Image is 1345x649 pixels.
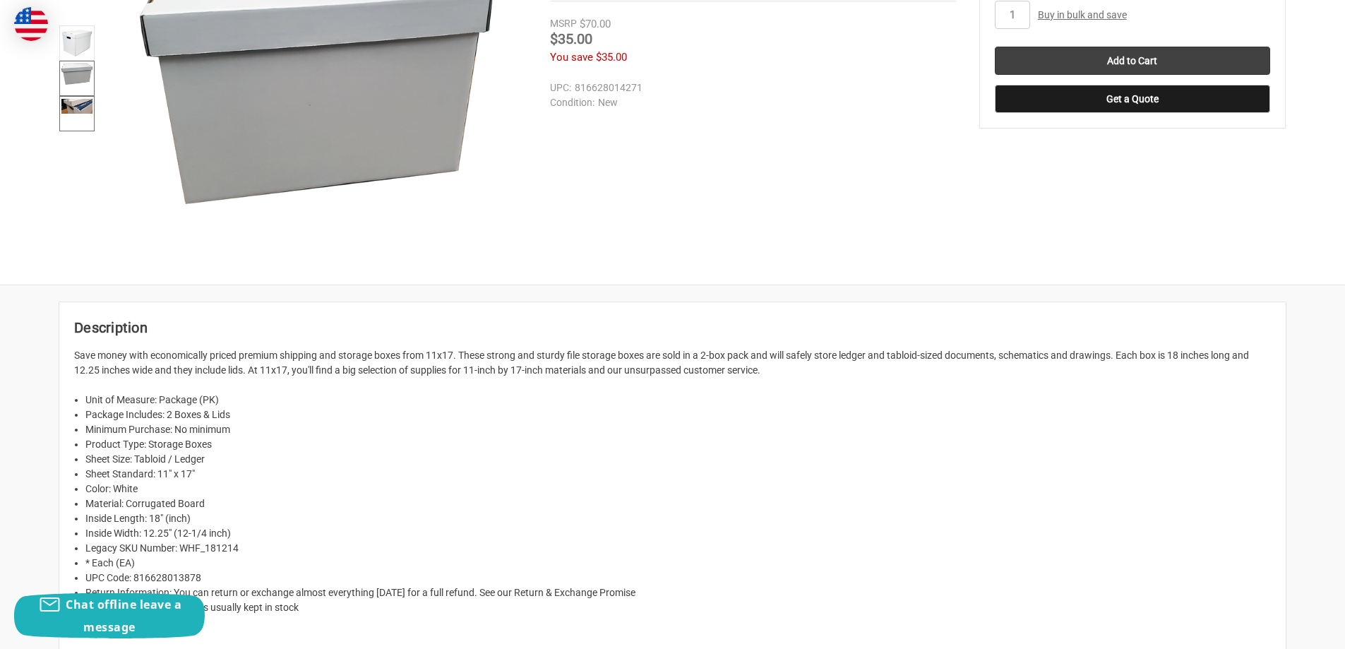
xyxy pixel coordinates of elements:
li: Color: White [85,482,1271,496]
input: Add to Cart [995,47,1270,75]
li: Minimum Purchase: No minimum [85,422,1271,437]
li: * Each (EA) [85,556,1271,571]
li: Product Type: Storage Boxes [85,437,1271,452]
dt: UPC: [550,81,571,95]
li: Legacy SKU Number: WHF_181214 [85,541,1271,556]
p: Save money with economically priced premium shipping and storage boxes from 11x17. These strong a... [74,348,1271,378]
li: Sheet Standard: 11" x 17" [85,467,1271,482]
dd: 816628014271 [550,81,950,95]
li: Material: Corrugated Board [85,496,1271,511]
li: Unit of Measure: Package (PK) [85,393,1271,407]
img: New 11x17 Vertical File Storage Box (2 boxes with lids) [61,28,92,59]
dd: New [550,95,950,110]
span: You save [550,51,593,64]
li: Special Order: No, product is usually kept in stock [85,600,1271,615]
li: Package Includes: 2 Boxes & Lids [85,407,1271,422]
span: $35.00 [596,51,627,64]
button: Chat offline leave a message [14,593,205,638]
li: Sheet Size: Tabloid / Ledger [85,452,1271,467]
li: Inside Width: 12.25" (12-1/4 inch) [85,526,1271,541]
img: New 11x17 Vertical File Storage Box (2 boxes with lids) [61,63,92,85]
span: $70.00 [580,18,611,30]
img: duty and tax information for United States [14,7,48,41]
span: $35.00 [550,30,592,47]
img: New 11x17 Vertical File Storage Box (561103) [61,99,92,114]
span: Chat offline leave a message [66,597,181,635]
li: Inside Length: 18" (inch) [85,511,1271,526]
dt: Condition: [550,95,594,110]
button: Get a Quote [995,85,1270,113]
li: Return Information: You can return or exchange almost everything [DATE] for a full refund. See ou... [85,585,1271,600]
a: Buy in bulk and save [1038,9,1127,20]
li: UPC Code: 816628013878 [85,571,1271,585]
div: MSRP [550,16,577,31]
h2: Description [74,317,1271,338]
